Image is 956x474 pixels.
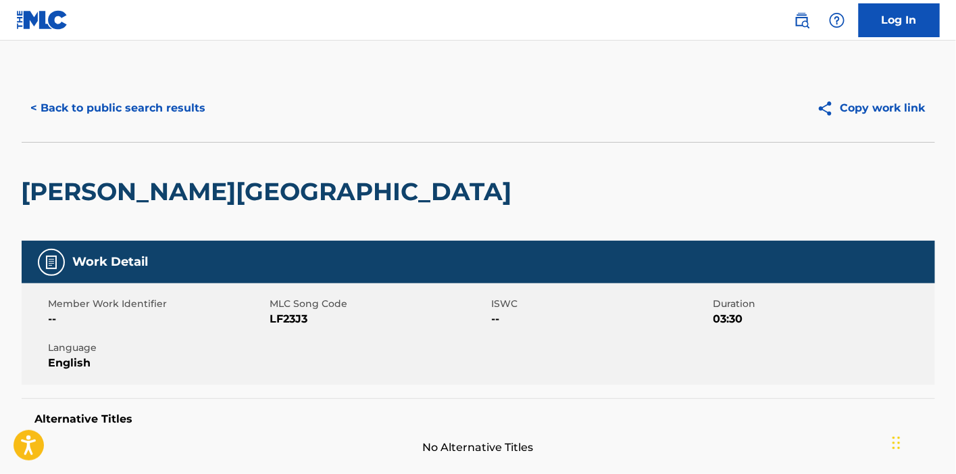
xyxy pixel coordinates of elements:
span: Member Work Identifier [49,297,267,311]
iframe: Chat Widget [888,409,956,474]
span: ISWC [492,297,710,311]
h5: Alternative Titles [35,412,922,426]
span: Language [49,341,267,355]
a: Public Search [788,7,815,34]
span: -- [492,311,710,327]
img: search [794,12,810,28]
span: English [49,355,267,371]
h2: [PERSON_NAME][GEOGRAPHIC_DATA] [22,176,519,207]
span: LF23J3 [270,311,488,327]
span: Duration [713,297,932,311]
button: Copy work link [807,91,935,125]
span: -- [49,311,267,327]
h5: Work Detail [73,254,149,270]
div: Help [824,7,851,34]
img: help [829,12,845,28]
a: Log In [859,3,940,37]
span: No Alternative Titles [22,440,935,456]
img: MLC Logo [16,10,68,30]
button: < Back to public search results [22,91,216,125]
img: Copy work link [817,100,840,117]
div: Drag [892,423,901,463]
img: Work Detail [43,254,59,270]
span: MLC Song Code [270,297,488,311]
span: 03:30 [713,311,932,327]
